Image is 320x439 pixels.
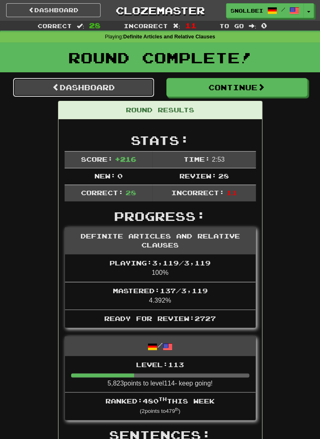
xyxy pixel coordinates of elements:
[65,209,256,223] h2: Progress:
[261,21,267,29] span: 0
[175,407,179,412] sup: th
[77,23,84,29] span: :
[159,396,167,402] sup: th
[185,21,196,29] span: 11
[104,314,216,322] span: Ready for Review: 2727
[65,282,255,310] li: 4.392%
[226,189,237,196] span: 11
[183,155,210,163] span: Time:
[65,336,255,356] div: /
[114,155,136,163] span: + 216
[166,78,307,97] button: Continue
[226,3,304,18] a: Snollbeir /
[65,356,255,393] li: 5,823 points to level 114 - keep going!
[281,7,285,12] span: /
[117,172,123,180] span: 0
[249,23,256,29] span: :
[105,397,215,405] span: Ranked: 480 this week
[58,101,262,119] div: Round Results
[173,23,180,29] span: :
[13,78,154,97] a: Dashboard
[123,34,215,40] strong: Definite Articles and Relative Clauses
[218,172,229,180] span: 28
[3,49,317,66] h1: Round Complete!
[89,21,101,29] span: 28
[65,227,255,255] div: Definite Articles and Relative Clauses
[110,259,210,267] span: Playing: 3,119 / 3,119
[136,361,184,368] span: Level: 113
[124,22,168,29] span: Incorrect
[94,172,115,180] span: New:
[81,189,123,196] span: Correct:
[212,156,224,163] span: 2 : 53
[179,172,216,180] span: Review:
[113,287,208,294] span: Mastered: 137 / 3,119
[38,22,72,29] span: Correct
[65,134,256,147] h2: Stats:
[230,7,263,14] span: Snollbeir
[140,408,180,414] small: ( 2 points to 479 )
[171,189,224,196] span: Incorrect:
[65,254,255,282] li: 100%
[6,3,101,17] a: Dashboard
[219,22,244,29] span: To go
[125,189,136,196] span: 28
[113,3,207,18] a: Clozemaster
[81,155,113,163] span: Score:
